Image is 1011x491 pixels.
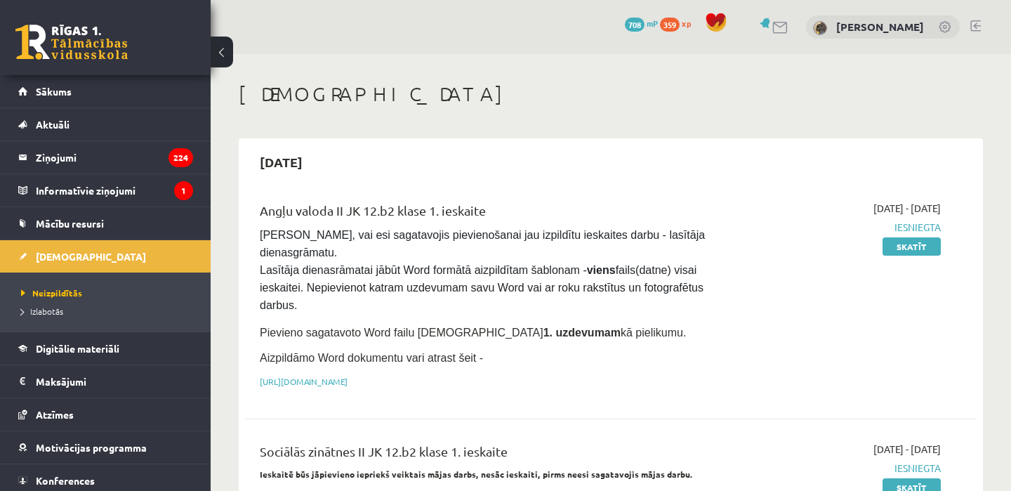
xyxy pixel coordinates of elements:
span: [PERSON_NAME], vai esi sagatavojis pievienošanai jau izpildītu ieskaites darbu - lasītāja dienasg... [260,229,708,311]
span: Sākums [36,85,72,98]
span: xp [682,18,691,29]
span: Neizpildītās [21,287,82,299]
div: Angļu valoda II JK 12.b2 klase 1. ieskaite [260,201,707,227]
img: Sofija Maštalere [813,21,827,35]
a: Rīgas 1. Tālmācības vidusskola [15,25,128,60]
h1: [DEMOGRAPHIC_DATA] [239,82,983,106]
a: Atzīmes [18,398,193,431]
a: Ziņojumi224 [18,141,193,174]
span: mP [647,18,658,29]
a: Neizpildītās [21,287,197,299]
span: Konferences [36,474,95,487]
span: Atzīmes [36,408,74,421]
span: [DATE] - [DATE] [873,201,941,216]
i: 1 [174,181,193,200]
strong: Ieskaitē būs jāpievieno iepriekš veiktais mājas darbs, nesāc ieskaiti, pirms neesi sagatavojis mā... [260,469,693,480]
a: Informatīvie ziņojumi1 [18,174,193,207]
legend: Informatīvie ziņojumi [36,174,193,207]
span: Motivācijas programma [36,441,147,454]
strong: 1. uzdevumam [543,327,621,339]
i: 224 [168,148,193,167]
a: [DEMOGRAPHIC_DATA] [18,240,193,273]
span: 359 [660,18,680,32]
span: [DATE] - [DATE] [873,442,941,457]
span: 708 [625,18,645,32]
span: Pievieno sagatavoto Word failu [DEMOGRAPHIC_DATA] kā pielikumu. [260,327,686,339]
span: Mācību resursi [36,217,104,230]
span: Izlabotās [21,306,63,317]
a: 359 xp [660,18,698,29]
a: Mācību resursi [18,207,193,240]
a: Aktuāli [18,108,193,140]
a: Digitālie materiāli [18,332,193,365]
a: Skatīt [883,237,941,256]
span: Iesniegta [728,461,941,476]
span: Digitālie materiāli [36,342,119,355]
span: Iesniegta [728,220,941,235]
span: Aktuāli [36,118,70,131]
a: Sākums [18,75,193,107]
span: [DEMOGRAPHIC_DATA] [36,250,146,263]
a: 708 mP [625,18,658,29]
a: [PERSON_NAME] [836,20,924,34]
legend: Ziņojumi [36,141,193,174]
a: Maksājumi [18,365,193,398]
strong: viens [587,264,616,276]
a: Motivācijas programma [18,431,193,464]
a: Izlabotās [21,305,197,317]
a: [URL][DOMAIN_NAME] [260,376,348,387]
h2: [DATE] [246,145,317,178]
div: Sociālās zinātnes II JK 12.b2 klase 1. ieskaite [260,442,707,468]
span: Aizpildāmo Word dokumentu vari atrast šeit - [260,352,483,364]
legend: Maksājumi [36,365,193,398]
